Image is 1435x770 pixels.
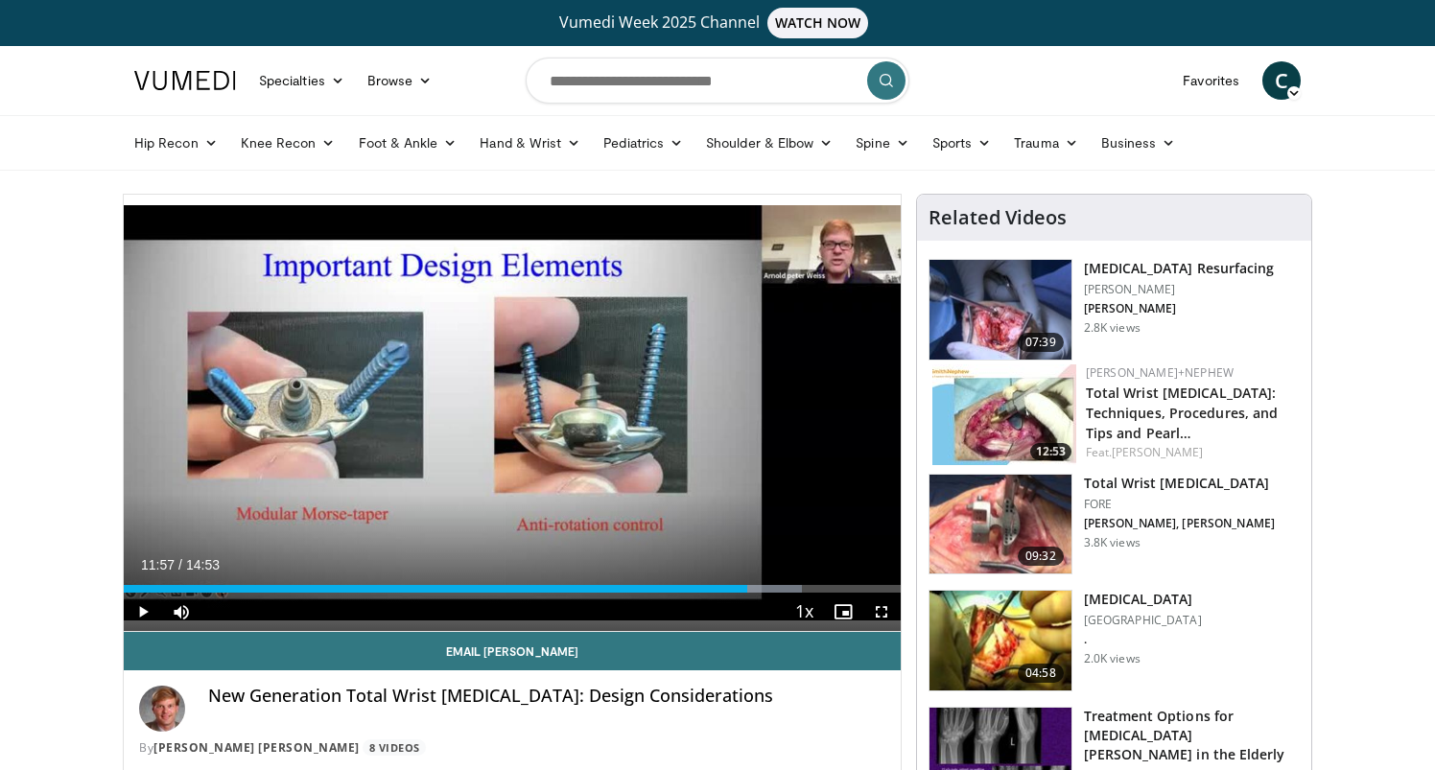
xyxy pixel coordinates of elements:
span: 09:32 [1018,547,1064,566]
div: By [139,739,885,757]
h3: [MEDICAL_DATA] Resurfacing [1084,259,1275,278]
button: Enable picture-in-picture mode [824,593,862,631]
span: 07:39 [1018,333,1064,352]
p: FORE [1084,497,1275,512]
span: / [178,557,182,572]
p: 2.0K views [1084,651,1141,666]
button: Fullscreen [862,593,901,631]
span: 14:53 [186,557,220,572]
span: 04:58 [1018,664,1064,683]
button: Playback Rate [786,593,824,631]
a: 04:58 [MEDICAL_DATA] [GEOGRAPHIC_DATA] . 2.0K views [929,590,1300,691]
a: 12:53 [932,364,1076,465]
a: Hand & Wrist [468,124,592,162]
a: C [1262,61,1301,100]
img: Avatar [139,686,185,732]
a: [PERSON_NAME]+Nephew [1086,364,1234,381]
a: Trauma [1002,124,1090,162]
input: Search topics, interventions [526,58,909,104]
a: Knee Recon [229,124,347,162]
h4: Related Videos [929,206,1067,229]
img: 70863adf-6224-40ad-9537-8997d6f8c31f.150x105_q85_crop-smart_upscale.jpg [932,364,1076,465]
a: Hip Recon [123,124,229,162]
a: Spine [844,124,920,162]
p: [PERSON_NAME] [1084,282,1275,297]
a: 09:32 Total Wrist [MEDICAL_DATA] FORE [PERSON_NAME], [PERSON_NAME] 3.8K views [929,474,1300,575]
div: Feat. [1086,444,1296,461]
p: [PERSON_NAME] [1084,301,1275,316]
div: Progress Bar [124,585,901,593]
p: [PERSON_NAME], [PERSON_NAME] [1084,516,1275,531]
button: Mute [162,593,200,631]
h3: Total Wrist [MEDICAL_DATA] [1084,474,1275,493]
a: Total Wrist [MEDICAL_DATA]: Techniques, Procedures, and Tips and Pearl… [1086,384,1279,442]
h3: [MEDICAL_DATA] [1084,590,1202,609]
a: [PERSON_NAME] [1112,444,1203,460]
a: Shoulder & Elbow [694,124,844,162]
a: Browse [356,61,444,100]
h4: New Generation Total Wrist [MEDICAL_DATA]: Design Considerations [208,686,885,707]
a: Foot & Ankle [347,124,469,162]
a: 8 Videos [363,739,426,756]
p: . [1084,632,1202,647]
a: Vumedi Week 2025 ChannelWATCH NOW [137,8,1298,38]
p: 3.8K views [1084,535,1141,550]
img: VuMedi Logo [134,71,236,90]
a: Pediatrics [592,124,694,162]
img: Wrist_replacement_100010352_2.jpg.150x105_q85_crop-smart_upscale.jpg [929,591,1071,690]
img: b67c584d-13f3-4aa0-9d84-0a33aace62c7.150x105_q85_crop-smart_upscale.jpg [929,475,1071,574]
span: WATCH NOW [767,8,869,38]
video-js: Video Player [124,195,901,632]
a: [PERSON_NAME] [PERSON_NAME] [153,739,360,756]
a: Business [1090,124,1188,162]
a: Specialties [247,61,356,100]
h3: Treatment Options for [MEDICAL_DATA][PERSON_NAME] in the Elderly [1084,707,1300,764]
a: Favorites [1171,61,1251,100]
span: 12:53 [1030,443,1071,460]
button: Play [124,593,162,631]
a: 07:39 [MEDICAL_DATA] Resurfacing [PERSON_NAME] [PERSON_NAME] 2.8K views [929,259,1300,361]
p: 2.8K views [1084,320,1141,336]
a: Sports [921,124,1003,162]
p: [GEOGRAPHIC_DATA] [1084,613,1202,628]
img: 01fde5d6-296a-4d3f-8c1c-1f7a563fd2d9.150x105_q85_crop-smart_upscale.jpg [929,260,1071,360]
a: Email [PERSON_NAME] [124,632,901,670]
span: 11:57 [141,557,175,572]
